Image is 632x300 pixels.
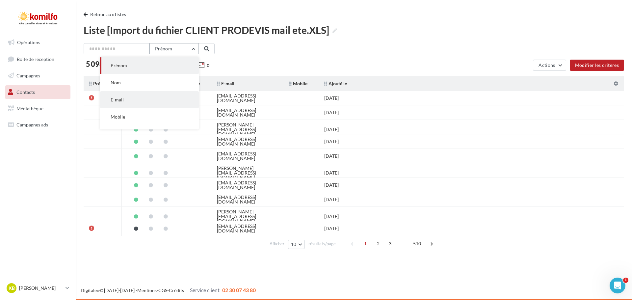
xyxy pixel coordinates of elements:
a: Opérations [4,36,72,49]
span: 1 [360,238,371,249]
span: ... [398,238,408,249]
div: [DATE] [324,139,339,144]
iframe: Intercom live chat [610,278,625,293]
div: [EMAIL_ADDRESS][DOMAIN_NAME] [217,224,278,233]
div: [EMAIL_ADDRESS][DOMAIN_NAME] [217,180,278,190]
span: 02 30 07 43 80 [222,287,256,293]
span: Mobile [289,81,307,86]
a: Crédits [169,287,184,293]
span: Afficher [270,241,284,247]
span: Contacts [16,89,35,95]
div: [PERSON_NAME][EMAIL_ADDRESS][DOMAIN_NAME] [217,123,278,136]
span: E-mail [111,97,124,102]
a: Contacts [4,85,72,99]
button: 10 [288,240,305,249]
span: 3 [385,238,395,249]
div: [DATE] [324,110,339,115]
button: Prénom [100,57,199,74]
div: [EMAIL_ADDRESS][DOMAIN_NAME] [217,94,278,103]
a: Mentions [137,287,157,293]
a: Boîte de réception [4,52,72,66]
button: Mobile [100,108,199,125]
a: Digitaleo [81,287,99,293]
div: [EMAIL_ADDRESS][DOMAIN_NAME] [217,137,278,146]
a: Médiathèque [4,102,72,116]
div: [EMAIL_ADDRESS][DOMAIN_NAME] [217,108,278,117]
button: Nom [100,74,199,91]
button: Retour aux listes [84,11,129,18]
button: Modifier les critères [570,60,624,71]
span: 5 098 [86,61,104,68]
span: Prénom [89,81,110,86]
span: Médiathèque [16,105,43,111]
span: 0 [207,62,209,69]
span: résultats/page [308,241,336,247]
span: Actions [539,62,555,68]
button: Actions [533,60,566,71]
span: Liste [Import du fichier CLIENT PRODEVIS mail ete.XLS] [84,24,337,36]
span: © [DATE]-[DATE] - - - [81,287,256,293]
div: [DATE] [324,183,339,187]
p: [PERSON_NAME] [19,285,63,291]
span: Campagnes ads [16,122,48,127]
div: [DATE] [324,96,339,100]
span: Boîte de réception [17,56,54,62]
span: Nom [111,80,121,85]
div: [DATE] [324,214,339,219]
a: Campagnes [4,69,72,83]
span: Campagnes [16,73,40,78]
button: Prénom [149,43,199,54]
div: [EMAIL_ADDRESS][DOMAIN_NAME] [217,151,278,161]
div: [DATE] [324,226,339,231]
div: [DATE] [324,197,339,202]
span: Service client [190,287,220,293]
span: Opérations [17,40,40,45]
a: Campagnes ads [4,118,72,132]
span: 510 [410,238,424,249]
div: [DATE] [324,171,339,175]
span: 2 [373,238,383,249]
button: E-mail [100,91,199,108]
span: Prénom [155,46,172,51]
span: Prénom [111,63,127,68]
span: E-mail [217,81,234,86]
a: KB [PERSON_NAME] [5,282,70,294]
a: CGS [158,287,167,293]
div: [EMAIL_ADDRESS][DOMAIN_NAME] [217,195,278,204]
div: [PERSON_NAME][EMAIL_ADDRESS][DOMAIN_NAME] [217,166,278,180]
span: KB [9,285,15,291]
div: [DATE] [324,127,339,132]
span: 1 [623,278,628,283]
div: [PERSON_NAME][EMAIL_ADDRESS][DOMAIN_NAME] [217,209,278,223]
span: Mobile [111,114,125,120]
span: 10 [291,242,297,247]
div: [DATE] [324,154,339,158]
span: Ajouté le [324,81,347,86]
